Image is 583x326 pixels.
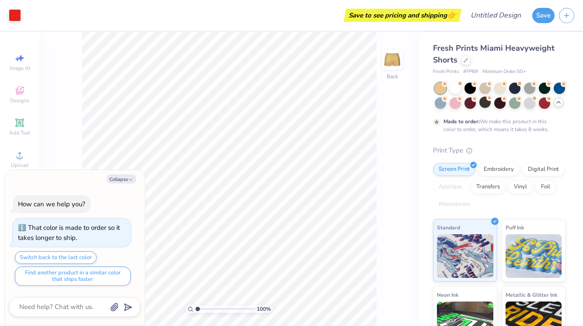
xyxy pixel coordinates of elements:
[464,7,528,24] input: Untitled Design
[9,129,30,136] span: Add Text
[522,163,565,176] div: Digital Print
[506,234,562,278] img: Puff Ink
[437,290,458,299] span: Neon Ink
[471,180,506,194] div: Transfers
[18,200,85,208] div: How can we help you?
[433,68,459,76] span: Fresh Prints
[478,163,520,176] div: Embroidery
[532,8,555,23] button: Save
[384,51,401,68] img: Back
[535,180,556,194] div: Foil
[447,10,457,20] span: 👉
[433,163,475,176] div: Screen Print
[437,223,460,232] span: Standard
[433,198,475,211] div: Rhinestones
[433,43,555,65] span: Fresh Prints Miami Heavyweight Shorts
[107,174,136,184] button: Collapse
[11,162,28,169] span: Upload
[15,267,131,286] button: Find another product in a similar color that ships faster
[18,223,120,242] div: That color is made to order so it takes longer to ship.
[508,180,533,194] div: Vinyl
[433,180,468,194] div: Applique
[443,118,551,133] div: We make this product in this color to order, which means it takes 8 weeks.
[506,290,557,299] span: Metallic & Glitter Ink
[433,146,566,156] div: Print Type
[257,305,271,313] span: 100 %
[443,118,480,125] strong: Made to order:
[346,9,459,22] div: Save to see pricing and shipping
[15,251,97,264] button: Switch back to the last color
[10,65,30,72] span: Image AI
[387,73,398,80] div: Back
[437,234,493,278] img: Standard
[10,97,29,104] span: Designs
[506,223,524,232] span: Puff Ink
